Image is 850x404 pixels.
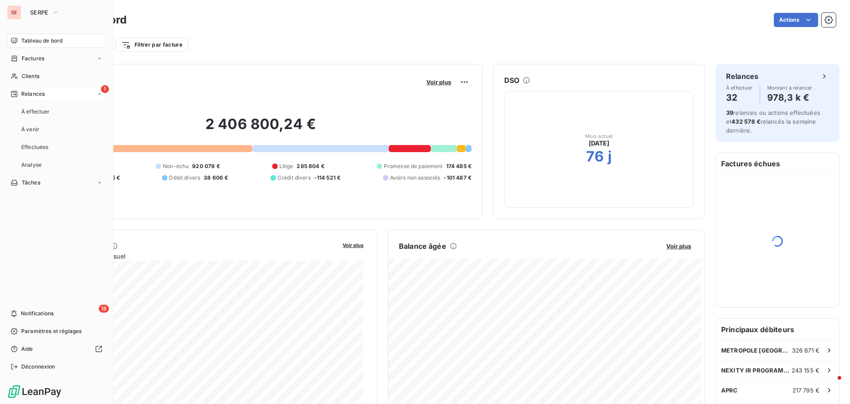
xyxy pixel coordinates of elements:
[101,85,109,93] span: 1
[820,374,841,395] iframe: Intercom live chat
[721,347,792,354] span: METROPOLE [GEOGRAPHIC_DATA]
[726,90,753,105] h4: 32
[666,243,691,250] span: Voir plus
[297,162,324,170] span: 285 804 €
[726,85,753,90] span: À effectuer
[390,174,440,182] span: Avoirs non associés
[585,133,613,139] span: Mois actuel
[726,109,733,116] span: 39
[767,90,812,105] h4: 978,3 k €
[169,174,200,182] span: Débit divers
[7,342,106,356] a: Aide
[21,161,42,169] span: Analyse
[774,13,818,27] button: Actions
[314,174,341,182] span: -114 521 €
[21,345,33,353] span: Aide
[792,347,819,354] span: 326 671 €
[399,241,446,251] h6: Balance âgée
[731,118,760,125] span: 432 578 €
[204,174,228,182] span: 38 606 €
[21,126,39,133] span: À venir
[163,162,189,170] span: Non-échu
[279,162,294,170] span: Litige
[446,162,471,170] span: 174 485 €
[716,153,839,174] h6: Factures échues
[192,162,220,170] span: 920 079 €
[444,174,471,182] span: -101 487 €
[21,108,50,116] span: À effectuer
[99,305,109,313] span: 18
[721,367,792,374] span: NEXITY IR PROGRAMMES REGION SUD
[716,319,839,340] h6: Principaux débiteurs
[50,115,471,142] h2: 2 406 800,24 €
[664,242,694,250] button: Voir plus
[30,9,49,16] span: SERPE
[7,5,21,20] div: SE
[21,37,62,45] span: Tableau de bord
[22,72,39,80] span: Clients
[726,71,758,82] h6: Relances
[278,174,311,182] span: Crédit divers
[726,109,820,134] span: relances ou actions effectuées et relancés la semaine dernière.
[7,384,62,399] img: Logo LeanPay
[721,387,738,394] span: APRC
[767,85,812,90] span: Montant à relancer
[21,327,81,335] span: Paramètres et réglages
[21,143,49,151] span: Effectuées
[792,367,819,374] span: 243 155 €
[504,75,519,86] h6: DSO
[384,162,443,170] span: Promesse de paiement
[589,139,610,148] span: [DATE]
[424,78,454,86] button: Voir plus
[116,38,188,52] button: Filtrer par facture
[608,148,612,165] h2: j
[50,251,336,261] span: Chiffre d'affaires mensuel
[22,55,44,63] span: Factures
[21,363,55,371] span: Déconnexion
[340,241,366,249] button: Voir plus
[426,78,451,86] span: Voir plus
[343,242,363,248] span: Voir plus
[586,148,604,165] h2: 76
[21,310,54,318] span: Notifications
[22,179,40,187] span: Tâches
[21,90,45,98] span: Relances
[792,387,819,394] span: 217 795 €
